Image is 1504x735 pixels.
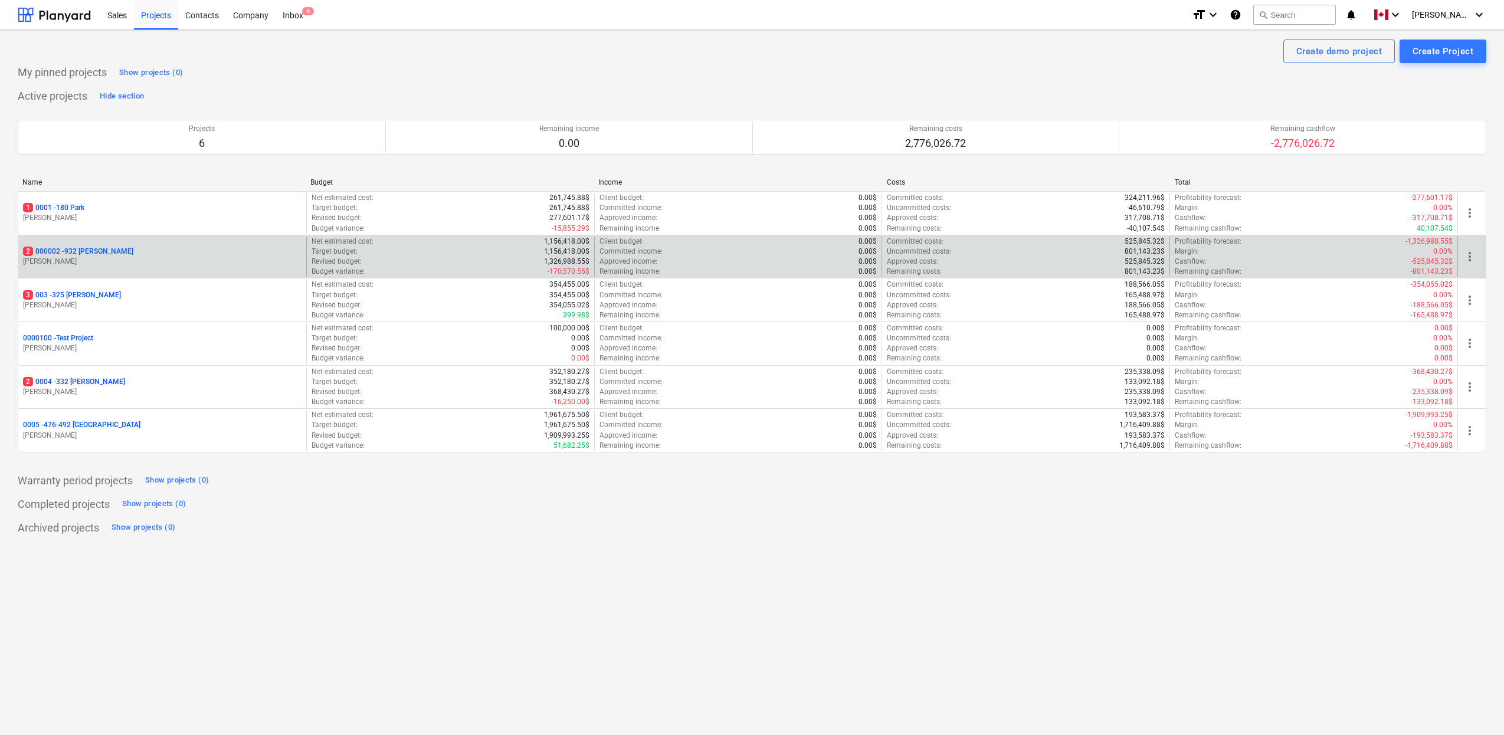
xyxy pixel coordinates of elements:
[1433,247,1453,257] p: 0.00%
[1175,343,1207,353] p: Cashflow :
[859,397,877,407] p: 0.00$
[1463,250,1477,264] span: more_vert
[23,387,302,397] p: [PERSON_NAME]
[1175,237,1241,247] p: Profitability forecast :
[1175,353,1241,363] p: Remaining cashflow :
[887,203,951,213] p: Uncommitted costs :
[1175,193,1241,203] p: Profitability forecast :
[1127,203,1165,213] p: -46,610.79$
[312,290,358,300] p: Target budget :
[549,193,589,203] p: 261,745.88$
[1125,377,1165,387] p: 133,092.18$
[599,224,661,234] p: Remaining income :
[145,474,209,487] div: Show projects (0)
[23,420,140,430] p: 0005 - 476-492 [GEOGRAPHIC_DATA]
[859,300,877,310] p: 0.00$
[859,441,877,451] p: 0.00$
[887,397,942,407] p: Remaining costs :
[859,193,877,203] p: 0.00$
[312,431,362,441] p: Revised budget :
[1125,397,1165,407] p: 133,092.18$
[1175,224,1241,234] p: Remaining cashflow :
[887,193,943,203] p: Committed costs :
[859,213,877,223] p: 0.00$
[1175,387,1207,397] p: Cashflow :
[905,136,966,150] p: 2,776,026.72
[1175,247,1199,257] p: Margin :
[312,280,373,290] p: Net estimated cost :
[1411,257,1453,267] p: -525,845.32$
[887,237,943,247] p: Committed costs :
[1417,224,1453,234] p: 40,107.54$
[549,300,589,310] p: 354,055.02$
[549,367,589,377] p: 352,180.27$
[18,497,110,511] p: Completed projects
[312,203,358,213] p: Target budget :
[23,257,302,267] p: [PERSON_NAME]
[905,124,966,134] p: Remaining costs
[1127,224,1165,234] p: -40,107.54$
[310,178,589,186] div: Budget
[1296,44,1382,59] div: Create demo project
[23,247,302,267] div: 2000002 -932 [PERSON_NAME][PERSON_NAME]
[859,410,877,420] p: 0.00$
[549,387,589,397] p: 368,430.27$
[887,178,1165,186] div: Costs
[1146,343,1165,353] p: 0.00$
[312,397,365,407] p: Budget variance :
[1119,420,1165,430] p: 1,716,409.88$
[23,203,302,223] div: 10001 -180 Park[PERSON_NAME]
[1175,397,1241,407] p: Remaining cashflow :
[23,431,302,441] p: [PERSON_NAME]
[859,387,877,397] p: 0.00$
[1413,44,1473,59] div: Create Project
[544,410,589,420] p: 1,961,675.50$
[859,323,877,333] p: 0.00$
[887,267,942,277] p: Remaining costs :
[1125,213,1165,223] p: 317,708.71$
[859,280,877,290] p: 0.00$
[1434,323,1453,333] p: 0.00$
[1411,280,1453,290] p: -354,055.02$
[1175,267,1241,277] p: Remaining cashflow :
[312,213,362,223] p: Revised budget :
[112,521,175,534] div: Show projects (0)
[599,420,663,430] p: Committed income :
[599,310,661,320] p: Remaining income :
[1411,387,1453,397] p: -235,338.09$
[1463,206,1477,220] span: more_vert
[312,267,365,277] p: Budget variance :
[571,343,589,353] p: 0.00$
[1125,237,1165,247] p: 525,845.32$
[887,300,938,310] p: Approved costs :
[18,89,87,103] p: Active projects
[23,420,302,440] div: 0005 -476-492 [GEOGRAPHIC_DATA][PERSON_NAME]
[544,257,589,267] p: 1,326,988.55$
[142,471,212,490] button: Show projects (0)
[109,519,178,537] button: Show projects (0)
[599,441,661,451] p: Remaining income :
[599,377,663,387] p: Committed income :
[599,323,644,333] p: Client budget :
[887,247,951,257] p: Uncommitted costs :
[18,521,99,535] p: Archived projects
[549,377,589,387] p: 352,180.27$
[859,367,877,377] p: 0.00$
[1411,300,1453,310] p: -188,566.05$
[1253,5,1336,25] button: Search
[23,333,93,343] p: 0000100 - Test Project
[312,387,362,397] p: Revised budget :
[1405,237,1453,247] p: -1,326,988.55$
[887,410,943,420] p: Committed costs :
[599,213,657,223] p: Approved income :
[1445,678,1504,735] iframe: Chat Widget
[1405,410,1453,420] p: -1,909,993.25$
[599,343,657,353] p: Approved income :
[887,257,938,267] p: Approved costs :
[312,410,373,420] p: Net estimated cost :
[1175,300,1207,310] p: Cashflow :
[312,343,362,353] p: Revised budget :
[312,420,358,430] p: Target budget :
[1472,8,1486,22] i: keyboard_arrow_down
[563,310,589,320] p: 399.98$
